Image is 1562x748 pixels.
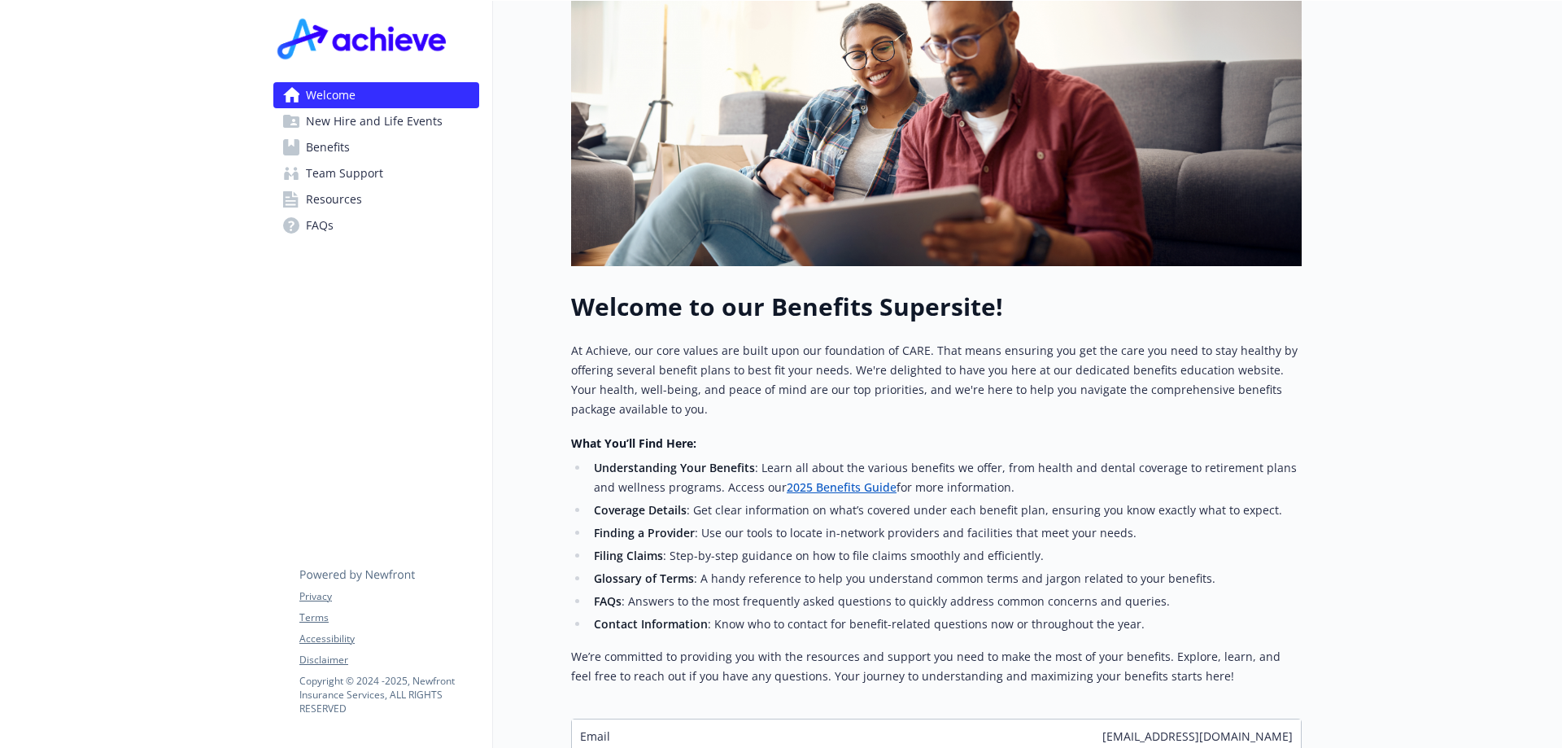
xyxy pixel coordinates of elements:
[594,460,755,475] strong: Understanding Your Benefits
[594,593,622,609] strong: FAQs
[306,82,356,108] span: Welcome
[594,616,708,632] strong: Contact Information
[273,186,479,212] a: Resources
[594,571,694,586] strong: Glossary of Terms
[273,160,479,186] a: Team Support
[594,548,663,563] strong: Filing Claims
[273,108,479,134] a: New Hire and Life Events
[299,674,478,715] p: Copyright © 2024 - 2025 , Newfront Insurance Services, ALL RIGHTS RESERVED
[299,632,478,646] a: Accessibility
[273,212,479,238] a: FAQs
[306,134,350,160] span: Benefits
[571,647,1302,686] p: We’re committed to providing you with the resources and support you need to make the most of your...
[571,292,1302,322] h1: Welcome to our Benefits Supersite!
[589,458,1302,497] li: : Learn all about the various benefits we offer, from health and dental coverage to retirement pl...
[1102,728,1293,745] span: [EMAIL_ADDRESS][DOMAIN_NAME]
[306,212,334,238] span: FAQs
[787,479,897,495] a: 2025 Benefits Guide
[306,186,362,212] span: Resources
[306,108,443,134] span: New Hire and Life Events
[589,569,1302,588] li: : A handy reference to help you understand common terms and jargon related to your benefits.
[571,341,1302,419] p: At Achieve, our core values are built upon our foundation of CARE. That means ensuring you get th...
[594,525,695,540] strong: Finding a Provider
[273,134,479,160] a: Benefits
[594,502,687,518] strong: Coverage Details
[589,592,1302,611] li: : Answers to the most frequently asked questions to quickly address common concerns and queries.
[299,653,478,667] a: Disclaimer
[589,523,1302,543] li: : Use our tools to locate in-network providers and facilities that meet your needs.
[580,728,610,745] span: Email
[299,610,478,625] a: Terms
[273,82,479,108] a: Welcome
[571,435,696,451] strong: What You’ll Find Here:
[589,501,1302,520] li: : Get clear information on what’s covered under each benefit plan, ensuring you know exactly what...
[589,546,1302,566] li: : Step-by-step guidance on how to file claims smoothly and efficiently.
[306,160,383,186] span: Team Support
[299,589,478,604] a: Privacy
[589,615,1302,634] li: : Know who to contact for benefit-related questions now or throughout the year.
